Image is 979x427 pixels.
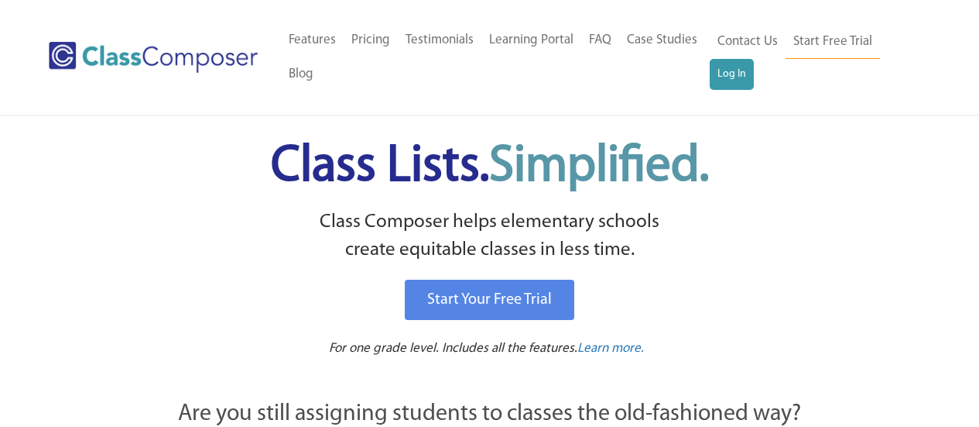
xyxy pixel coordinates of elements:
[271,142,709,192] span: Class Lists.
[344,23,398,57] a: Pricing
[398,23,481,57] a: Testimonials
[405,280,574,320] a: Start Your Free Trial
[49,42,258,73] img: Class Composer
[489,142,709,192] span: Simplified.
[281,57,321,91] a: Blog
[619,23,705,57] a: Case Studies
[329,342,577,355] span: For one grade level. Includes all the features.
[281,23,344,57] a: Features
[481,23,581,57] a: Learning Portal
[710,25,919,90] nav: Header Menu
[281,23,710,91] nav: Header Menu
[577,342,644,355] span: Learn more.
[581,23,619,57] a: FAQ
[93,208,887,265] p: Class Composer helps elementary schools create equitable classes in less time.
[710,25,786,59] a: Contact Us
[786,25,880,60] a: Start Free Trial
[427,292,552,308] span: Start Your Free Trial
[710,59,754,90] a: Log In
[577,339,644,359] a: Learn more.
